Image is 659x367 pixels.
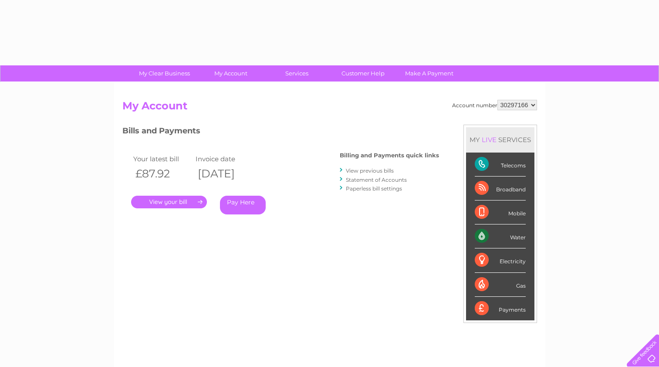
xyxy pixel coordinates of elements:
td: Invoice date [193,153,256,165]
a: Pay Here [220,196,266,214]
div: LIVE [480,136,498,144]
a: Make A Payment [393,65,465,82]
a: Paperless bill settings [346,185,402,192]
a: My Clear Business [128,65,200,82]
div: Electricity [475,248,526,272]
a: Services [261,65,333,82]
a: My Account [195,65,267,82]
h4: Billing and Payments quick links [340,152,439,159]
div: MY SERVICES [466,127,534,152]
div: Mobile [475,200,526,224]
th: [DATE] [193,165,256,183]
th: £87.92 [131,165,194,183]
h3: Bills and Payments [122,125,439,140]
a: Statement of Accounts [346,177,407,183]
div: Broadband [475,177,526,200]
div: Payments [475,297,526,320]
td: Your latest bill [131,153,194,165]
a: View previous bills [346,167,394,174]
a: Customer Help [327,65,399,82]
div: Water [475,224,526,248]
a: . [131,196,207,208]
div: Gas [475,273,526,297]
div: Telecoms [475,153,526,177]
h2: My Account [122,100,537,116]
div: Account number [452,100,537,110]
